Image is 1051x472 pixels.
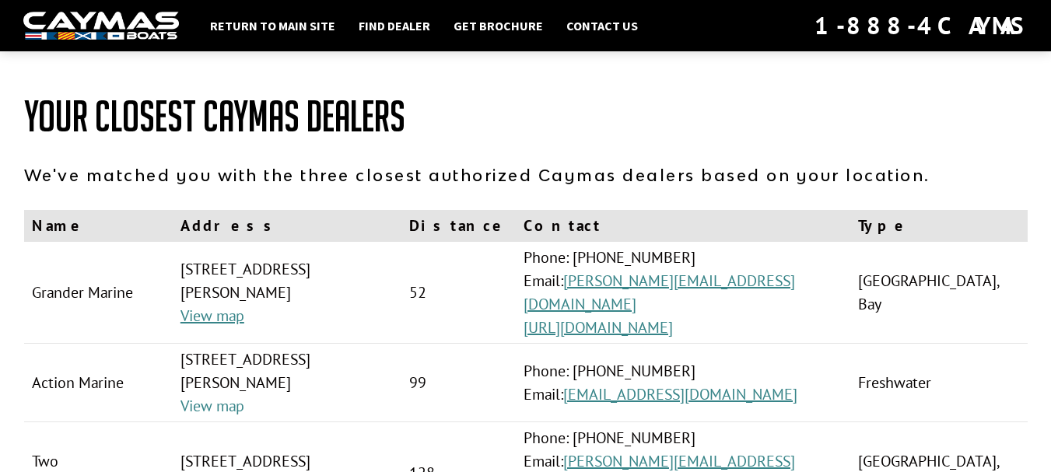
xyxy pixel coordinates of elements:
[180,306,244,326] a: View map
[516,344,851,422] td: Phone: [PHONE_NUMBER] Email:
[815,9,1028,43] div: 1-888-4CAYMAS
[401,242,516,344] td: 52
[850,344,1027,422] td: Freshwater
[173,210,401,242] th: Address
[202,16,343,36] a: Return to main site
[24,210,173,242] th: Name
[24,344,173,422] td: Action Marine
[401,344,516,422] td: 99
[23,12,179,40] img: white-logo-c9c8dbefe5ff5ceceb0f0178aa75bf4bb51f6bca0971e226c86eb53dfe498488.png
[173,242,401,344] td: [STREET_ADDRESS][PERSON_NAME]
[24,163,1028,187] p: We've matched you with the three closest authorized Caymas dealers based on your location.
[24,93,1028,140] h1: Your Closest Caymas Dealers
[563,384,797,404] a: [EMAIL_ADDRESS][DOMAIN_NAME]
[351,16,438,36] a: Find Dealer
[850,210,1027,242] th: Type
[173,344,401,422] td: [STREET_ADDRESS][PERSON_NAME]
[516,242,851,344] td: Phone: [PHONE_NUMBER] Email:
[524,317,673,337] a: [URL][DOMAIN_NAME]
[446,16,551,36] a: Get Brochure
[524,271,795,314] a: [PERSON_NAME][EMAIL_ADDRESS][DOMAIN_NAME]
[559,16,646,36] a: Contact Us
[24,242,173,344] td: Grander Marine
[401,210,516,242] th: Distance
[516,210,851,242] th: Contact
[850,242,1027,344] td: [GEOGRAPHIC_DATA], Bay
[180,396,244,416] a: View map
